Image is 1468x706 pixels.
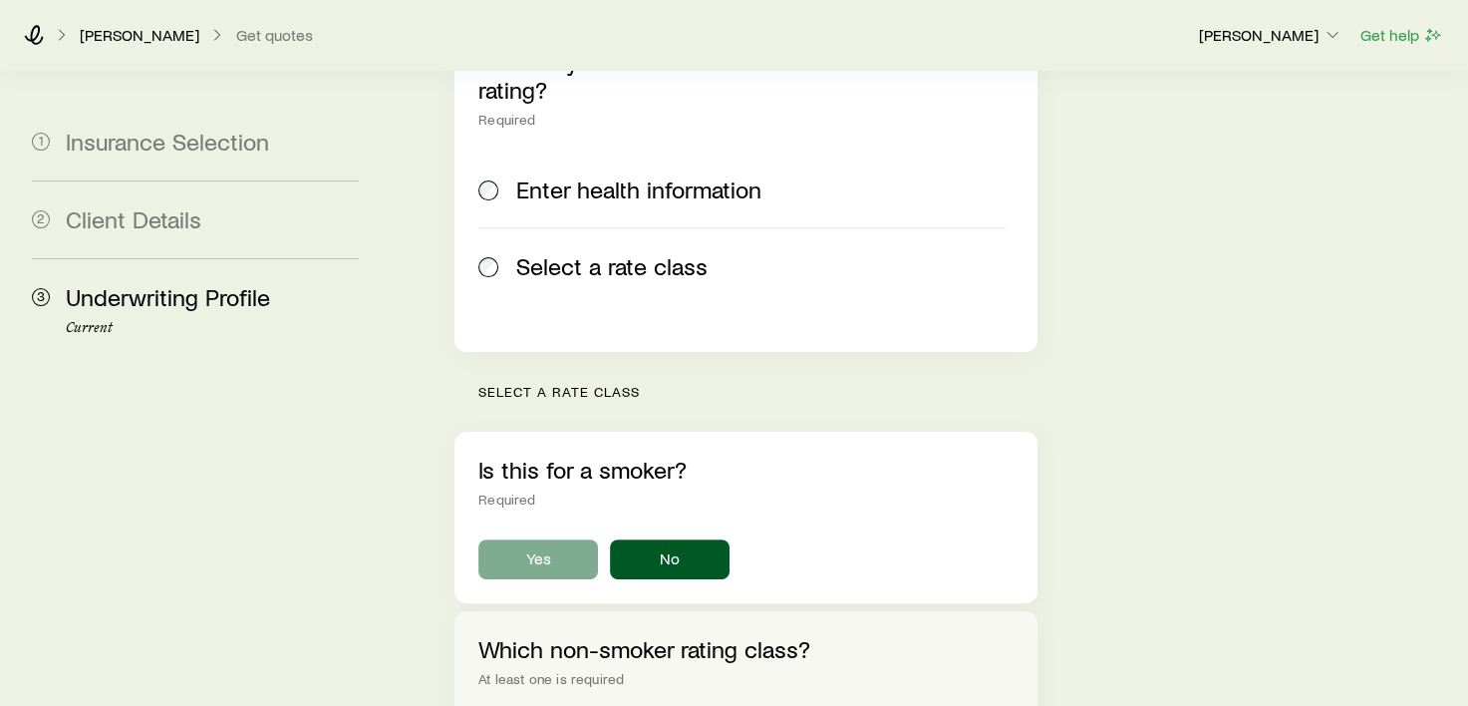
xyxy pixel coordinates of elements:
[478,671,1013,687] div: At least one is required
[478,539,598,579] button: Yes
[1359,24,1444,47] button: Get help
[478,180,498,200] input: Enter health information
[516,176,761,203] span: Enter health information
[32,288,50,306] span: 3
[32,133,50,151] span: 1
[1199,25,1342,45] p: [PERSON_NAME]
[478,492,1013,508] div: Required
[66,282,270,311] span: Underwriting Profile
[478,112,1013,128] div: Required
[235,26,314,45] button: Get quotes
[66,320,359,336] p: Current
[66,127,269,156] span: Insurance Selection
[1198,24,1343,48] button: [PERSON_NAME]
[610,539,730,579] button: No
[478,635,1013,663] p: Which non-smoker rating class?
[80,25,199,45] p: [PERSON_NAME]
[478,48,1013,104] p: How do you want to determine the client’s health rating?
[478,384,1036,400] p: Select a rate class
[478,456,1013,484] p: Is this for a smoker?
[32,210,50,228] span: 2
[478,257,498,277] input: Select a rate class
[66,204,201,233] span: Client Details
[516,252,708,280] span: Select a rate class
